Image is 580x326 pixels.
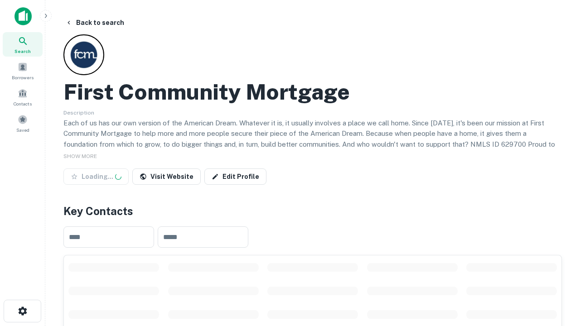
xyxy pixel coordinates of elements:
a: Borrowers [3,58,43,83]
span: Search [14,48,31,55]
span: Borrowers [12,74,34,81]
a: Search [3,32,43,57]
span: Contacts [14,100,32,107]
a: Visit Website [132,168,201,185]
a: Contacts [3,85,43,109]
span: Saved [16,126,29,134]
span: SHOW MORE [63,153,97,159]
button: Back to search [62,14,128,31]
img: capitalize-icon.png [14,7,32,25]
a: Edit Profile [204,168,266,185]
h4: Key Contacts [63,203,562,219]
a: Saved [3,111,43,135]
iframe: Chat Widget [535,225,580,268]
h2: First Community Mortgage [63,79,350,105]
p: Each of us has our own version of the American Dream. Whatever it is, it usually involves a place... [63,118,562,160]
span: Description [63,110,94,116]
